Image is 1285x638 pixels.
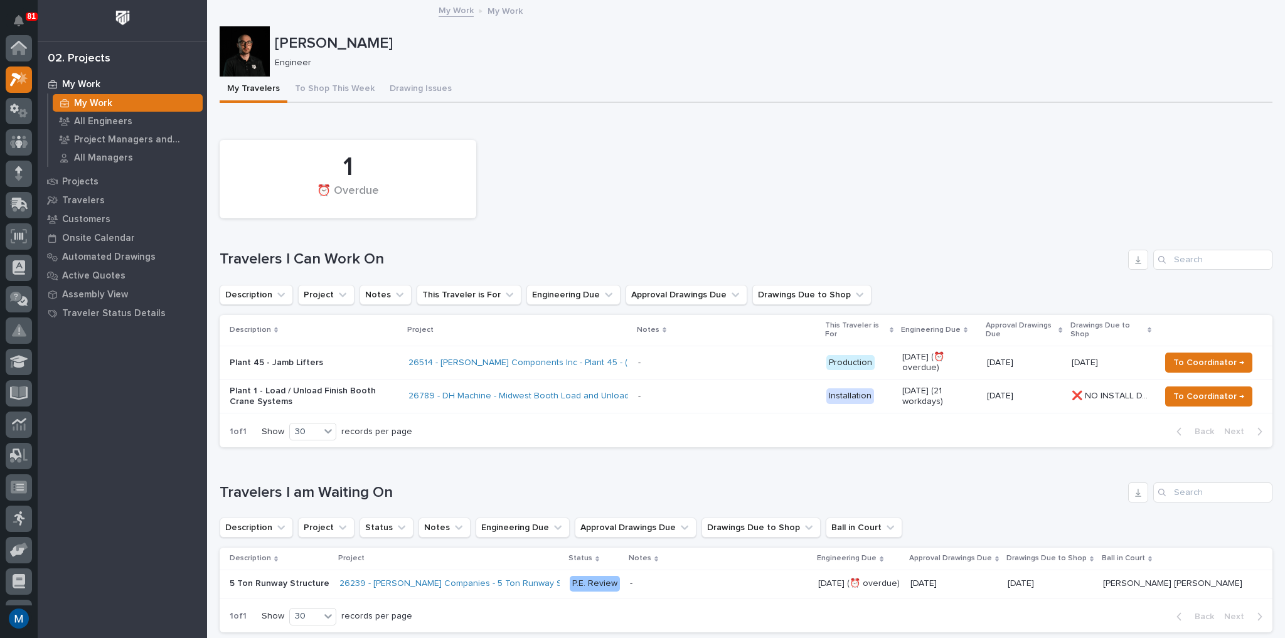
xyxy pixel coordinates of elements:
button: To Coordinator → [1165,386,1252,407]
p: Engineering Due [901,323,961,337]
button: To Coordinator → [1165,353,1252,373]
a: My Work [38,75,207,93]
p: Active Quotes [62,270,125,282]
p: Ball in Court [1102,551,1145,565]
span: Back [1187,611,1214,622]
p: My Work [74,98,112,109]
a: Automated Drawings [38,247,207,266]
p: [DATE] [1008,576,1037,589]
p: [DATE] (21 workdays) [902,386,977,407]
a: All Engineers [48,112,207,130]
a: Customers [38,210,207,228]
p: 81 [28,12,36,21]
p: Automated Drawings [62,252,156,263]
a: Travelers [38,191,207,210]
p: Plant 1 - Load / Unload Finish Booth Crane Systems [230,386,398,407]
p: [DATE] [910,578,998,589]
button: Drawing Issues [382,77,459,103]
a: My Work [48,94,207,112]
p: Show [262,427,284,437]
input: Search [1153,482,1272,502]
button: Next [1219,426,1272,437]
p: [DATE] [987,391,1061,401]
p: records per page [341,427,412,437]
a: Active Quotes [38,266,207,285]
div: Installation [826,388,874,404]
button: Back [1166,426,1219,437]
a: Project Managers and Engineers [48,130,207,148]
p: Approval Drawings Due [986,319,1055,342]
button: Status [360,518,413,538]
button: Engineering Due [476,518,570,538]
div: ⏰ Overdue [241,184,455,211]
p: [DATE] [987,358,1061,368]
p: Drawings Due to Shop [1070,319,1144,342]
tr: Plant 45 - Jamb Lifters26514 - [PERSON_NAME] Components Inc - Plant 45 - (2) Hyperlite ¼ ton brid... [220,346,1272,380]
button: Ball in Court [826,518,902,538]
button: Approval Drawings Due [575,518,696,538]
a: Traveler Status Details [38,304,207,322]
img: Workspace Logo [111,6,134,29]
a: Projects [38,172,207,191]
a: All Managers [48,149,207,166]
span: Next [1224,426,1252,437]
button: users-avatar [6,605,32,632]
p: ❌ NO INSTALL DATE! [1072,388,1153,401]
button: To Shop This Week [287,77,382,103]
div: Notifications81 [16,15,32,35]
p: Traveler Status Details [62,308,166,319]
tr: Plant 1 - Load / Unload Finish Booth Crane Systems26789 - DH Machine - Midwest Booth Load and Unl... [220,380,1272,413]
a: 26239 - [PERSON_NAME] Companies - 5 Ton Runway Structure [339,578,594,589]
p: Project [407,323,434,337]
p: Approval Drawings Due [909,551,992,565]
span: To Coordinator → [1173,355,1244,370]
p: Description [230,551,271,565]
span: To Coordinator → [1173,389,1244,404]
button: Notes [360,285,412,305]
p: Notes [637,323,659,337]
button: Next [1219,611,1272,622]
button: Approval Drawings Due [626,285,747,305]
div: - [638,391,641,401]
p: Project Managers and Engineers [74,134,198,146]
button: Description [220,285,293,305]
input: Search [1153,250,1272,270]
p: Travelers [62,195,105,206]
button: Drawings Due to Shop [701,518,821,538]
span: Back [1187,426,1214,437]
a: Onsite Calendar [38,228,207,247]
button: Notifications [6,8,32,34]
button: Project [298,285,355,305]
button: Back [1166,611,1219,622]
h1: Travelers I Can Work On [220,250,1123,268]
a: Assembly View [38,285,207,304]
div: - [638,358,641,368]
p: Projects [62,176,99,188]
div: 30 [290,425,320,439]
p: All Engineers [74,116,132,127]
p: Onsite Calendar [62,233,135,244]
button: Engineering Due [526,285,621,305]
p: This Traveler is For [825,319,887,342]
p: [PERSON_NAME] [PERSON_NAME] [1103,576,1245,589]
tr: 5 Ton Runway Structure5 Ton Runway Structure 26239 - [PERSON_NAME] Companies - 5 Ton Runway Struc... [220,570,1272,598]
p: [PERSON_NAME] [275,35,1267,53]
a: 26789 - DH Machine - Midwest Booth Load and Unload Station [408,391,660,401]
p: My Work [488,3,523,17]
div: 1 [241,152,455,183]
p: 1 of 1 [220,417,257,447]
p: [DATE] (⏰ overdue) [902,352,977,373]
a: My Work [439,3,474,17]
div: P.E. Review [570,576,620,592]
p: Customers [62,214,110,225]
button: My Travelers [220,77,287,103]
p: Engineer [275,58,1262,68]
p: Project [338,551,365,565]
p: Show [262,611,284,622]
p: Assembly View [62,289,128,300]
p: My Work [62,79,100,90]
button: This Traveler is For [417,285,521,305]
button: Project [298,518,355,538]
p: Drawings Due to Shop [1006,551,1087,565]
